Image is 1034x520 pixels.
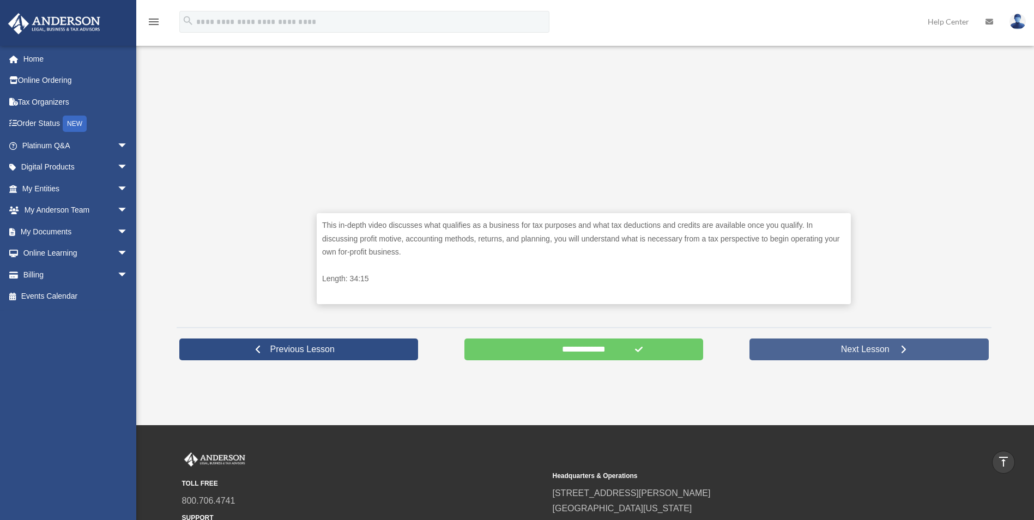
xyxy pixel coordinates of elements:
a: My Documentsarrow_drop_down [8,221,144,243]
small: Headquarters & Operations [553,470,916,482]
a: Next Lesson [749,338,989,360]
a: My Anderson Teamarrow_drop_down [8,199,144,221]
a: Billingarrow_drop_down [8,264,144,286]
p: This in-depth video discusses what qualifies as a business for tax purposes and what tax deductio... [322,219,845,259]
span: arrow_drop_down [117,178,139,200]
a: [GEOGRAPHIC_DATA][US_STATE] [553,504,692,513]
a: Digital Productsarrow_drop_down [8,156,144,178]
a: Previous Lesson [179,338,419,360]
span: arrow_drop_down [117,264,139,286]
div: NEW [63,116,87,132]
img: Anderson Advisors Platinum Portal [5,13,104,34]
span: Next Lesson [832,344,898,355]
a: Online Learningarrow_drop_down [8,243,144,264]
i: vertical_align_top [997,455,1010,468]
span: arrow_drop_down [117,221,139,243]
span: Previous Lesson [262,344,343,355]
a: vertical_align_top [992,451,1015,474]
a: 800.706.4741 [182,496,235,505]
p: Length: 34:15 [322,272,845,286]
small: TOLL FREE [182,478,545,489]
a: menu [147,19,160,28]
a: Online Ordering [8,70,144,92]
a: Events Calendar [8,286,144,307]
img: Anderson Advisors Platinum Portal [182,452,247,467]
span: arrow_drop_down [117,199,139,222]
i: search [182,15,194,27]
a: Tax Organizers [8,91,144,113]
a: Home [8,48,144,70]
a: Order StatusNEW [8,113,144,135]
i: menu [147,15,160,28]
span: arrow_drop_down [117,156,139,179]
a: Platinum Q&Aarrow_drop_down [8,135,144,156]
a: My Entitiesarrow_drop_down [8,178,144,199]
span: arrow_drop_down [117,135,139,157]
a: [STREET_ADDRESS][PERSON_NAME] [553,488,711,498]
span: arrow_drop_down [117,243,139,265]
img: User Pic [1009,14,1026,29]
